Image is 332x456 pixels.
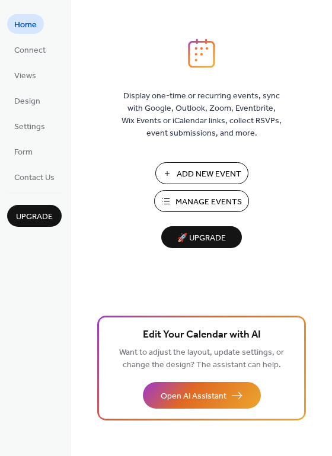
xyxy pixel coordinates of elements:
[168,230,235,246] span: 🚀 Upgrade
[175,196,242,208] span: Manage Events
[14,121,45,133] span: Settings
[7,167,62,187] a: Contact Us
[154,190,249,212] button: Manage Events
[161,390,226,403] span: Open AI Assistant
[14,70,36,82] span: Views
[161,226,242,248] button: 🚀 Upgrade
[119,345,284,373] span: Want to adjust the layout, update settings, or change the design? The assistant can help.
[14,95,40,108] span: Design
[7,142,40,161] a: Form
[7,40,53,59] a: Connect
[14,172,55,184] span: Contact Us
[16,211,53,223] span: Upgrade
[7,205,62,227] button: Upgrade
[7,65,43,85] a: Views
[122,90,282,140] span: Display one-time or recurring events, sync with Google, Outlook, Zoom, Eventbrite, Wix Events or ...
[14,146,33,159] span: Form
[14,44,46,57] span: Connect
[143,382,261,409] button: Open AI Assistant
[7,116,52,136] a: Settings
[188,38,215,68] img: logo_icon.svg
[7,14,44,34] a: Home
[155,162,248,184] button: Add New Event
[177,168,241,181] span: Add New Event
[14,19,37,31] span: Home
[7,91,47,110] a: Design
[143,327,261,343] span: Edit Your Calendar with AI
